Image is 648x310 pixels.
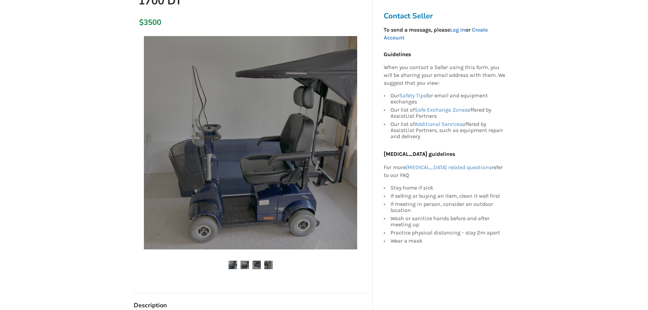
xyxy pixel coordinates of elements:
div: Our for email and equipment exchanges [391,93,505,106]
p: When you contact a Seller using this form, you will be sharing your email address with them. We s... [384,64,505,87]
img: mobility scooter - fortress 1700 dt-scooter-mobility-vancouver-assistlist-listing [240,261,249,269]
div: Practice physical distancing - stay 2m apart [391,229,505,237]
div: Our list of offered by AssistList Partners [391,106,505,120]
a: Safe Exchange Zones [415,107,467,113]
div: If meeting in person, consider an outdoor location [391,200,505,214]
img: mobility scooter - fortress 1700 dt-scooter-mobility-vancouver-assistlist-listing [264,261,273,269]
p: For more refer to our FAQ [384,164,505,179]
div: Wash or sanitize hands before and after meeting up [391,214,505,229]
img: mobility scooter - fortress 1700 dt-scooter-mobility-vancouver-assistlist-listing [252,261,261,269]
div: Our list of offered by AssistList Partners, such as equipment repair and delivery [391,120,505,140]
b: [MEDICAL_DATA] guidelines [384,151,455,157]
img: mobility scooter - fortress 1700 dt-scooter-mobility-vancouver-assistlist-listing [229,261,237,269]
h3: Description [134,301,367,309]
a: Log In [450,27,465,33]
b: Guidelines [384,51,411,58]
strong: To send a message, please or [384,27,488,41]
div: Stay home if sick [391,185,505,192]
div: If selling or buying an item, clean it well first [391,192,505,200]
div: Wear a mask [391,237,505,244]
a: Additional Services [415,121,462,127]
h3: Contact Seller [384,11,509,21]
div: $3500 [139,18,143,27]
a: Safety Tips [399,92,426,99]
a: [MEDICAL_DATA] related questions [406,164,492,170]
